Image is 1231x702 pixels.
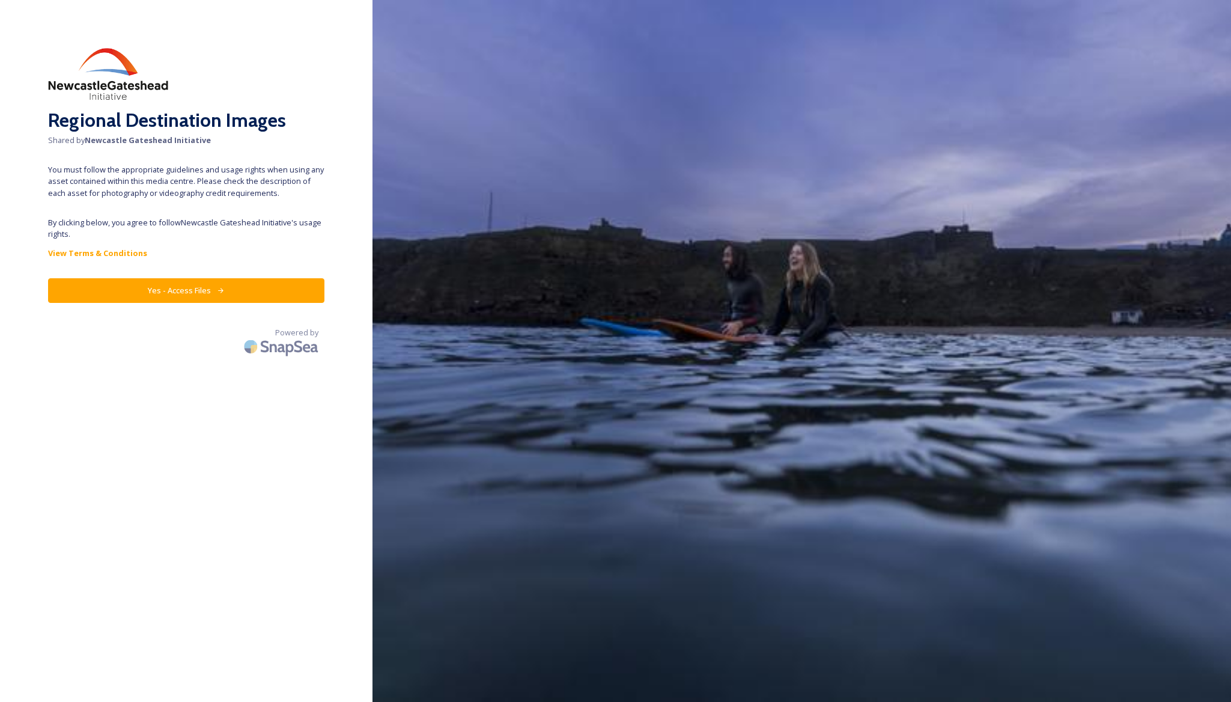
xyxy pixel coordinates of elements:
button: Yes - Access Files [48,278,324,303]
h2: Regional Destination Images [48,106,324,135]
strong: View Terms & Conditions [48,248,147,258]
span: You must follow the appropriate guidelines and usage rights when using any asset contained within... [48,164,324,199]
strong: Newcastle Gateshead Initiative [85,135,211,145]
span: By clicking below, you agree to follow Newcastle Gateshead Initiative 's usage rights. [48,217,324,240]
span: Powered by [275,327,318,338]
img: download%20(2).png [48,48,168,100]
span: Shared by [48,135,324,146]
a: View Terms & Conditions [48,246,324,260]
img: SnapSea Logo [240,332,324,361]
